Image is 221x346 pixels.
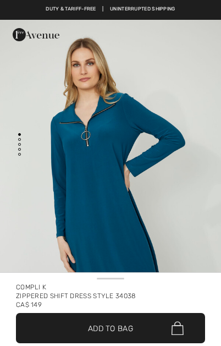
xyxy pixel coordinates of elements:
img: 1ère Avenue [13,28,59,41]
span: CA$ 149 [16,301,42,309]
a: 1ère Avenue [13,30,59,39]
div: Zippered Shift Dress Style 34038 [16,292,205,300]
div: Compli K [16,283,205,292]
span: Add to Bag [88,322,133,334]
button: Add to Bag [16,313,205,343]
